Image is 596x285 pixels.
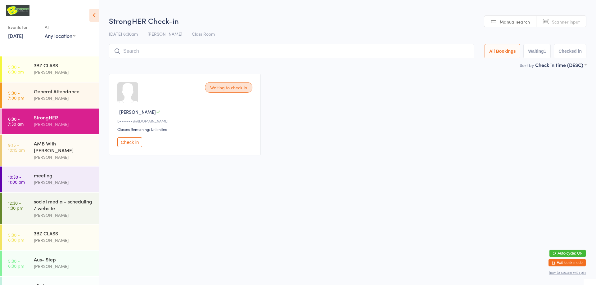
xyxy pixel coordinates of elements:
[2,251,99,276] a: 5:30 -6:30 pmAus- Step[PERSON_NAME]
[117,118,254,123] div: b•••••••s@[DOMAIN_NAME]
[549,259,586,266] button: Exit kiosk mode
[8,32,23,39] a: [DATE]
[535,61,586,68] div: Check in time (DESC)
[45,32,75,39] div: Any location
[549,250,586,257] button: Auto-cycle: ON
[544,49,546,54] div: 1
[8,116,24,126] time: 6:30 - 7:30 am
[34,114,94,121] div: StrongHER
[109,16,586,26] h2: StrongHER Check-in
[8,90,24,100] time: 5:30 - 7:00 pm
[34,263,94,270] div: [PERSON_NAME]
[34,179,94,186] div: [PERSON_NAME]
[34,154,94,161] div: [PERSON_NAME]
[8,232,24,242] time: 5:30 - 6:30 pm
[2,109,99,134] a: 6:30 -7:30 amStrongHER[PERSON_NAME]
[34,172,94,179] div: meeting
[8,200,23,210] time: 12:30 - 1:30 pm
[34,88,94,95] div: General Attendance
[6,5,29,16] img: B Transformed Gym
[8,142,25,152] time: 9:15 - 10:15 am
[109,44,474,58] input: Search
[2,193,99,224] a: 12:30 -1:30 pmsocial media - scheduling / website[PERSON_NAME]
[34,256,94,263] div: Aus- Step
[2,225,99,250] a: 5:30 -6:30 pm3BZ CLASS[PERSON_NAME]
[520,62,534,68] label: Sort by
[554,44,586,58] button: Checked in
[34,121,94,128] div: [PERSON_NAME]
[34,230,94,237] div: 3BZ CLASS
[8,64,24,74] time: 5:30 - 6:30 am
[34,62,94,69] div: 3BZ CLASS
[45,22,75,32] div: At
[109,31,138,37] span: [DATE] 6:30am
[2,167,99,192] a: 10:30 -11:00 ammeeting[PERSON_NAME]
[2,56,99,82] a: 5:30 -6:30 am3BZ CLASS[PERSON_NAME]
[500,19,530,25] span: Manual search
[2,135,99,166] a: 9:15 -10:15 amAMB With [PERSON_NAME][PERSON_NAME]
[117,137,142,147] button: Check in
[2,82,99,108] a: 5:30 -7:00 pmGeneral Attendance[PERSON_NAME]
[205,82,252,93] div: Waiting to check in
[147,31,182,37] span: [PERSON_NAME]
[119,109,156,115] span: [PERSON_NAME]
[117,127,254,132] div: Classes Remaining: Unlimited
[34,237,94,244] div: [PERSON_NAME]
[34,69,94,76] div: [PERSON_NAME]
[34,198,94,212] div: social media - scheduling / website
[192,31,215,37] span: Class Room
[34,212,94,219] div: [PERSON_NAME]
[8,258,24,268] time: 5:30 - 6:30 pm
[485,44,521,58] button: All Bookings
[8,174,25,184] time: 10:30 - 11:00 am
[8,22,38,32] div: Events for
[549,270,586,275] button: how to secure with pin
[552,19,580,25] span: Scanner input
[34,140,94,154] div: AMB With [PERSON_NAME]
[34,95,94,102] div: [PERSON_NAME]
[523,44,551,58] button: Waiting1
